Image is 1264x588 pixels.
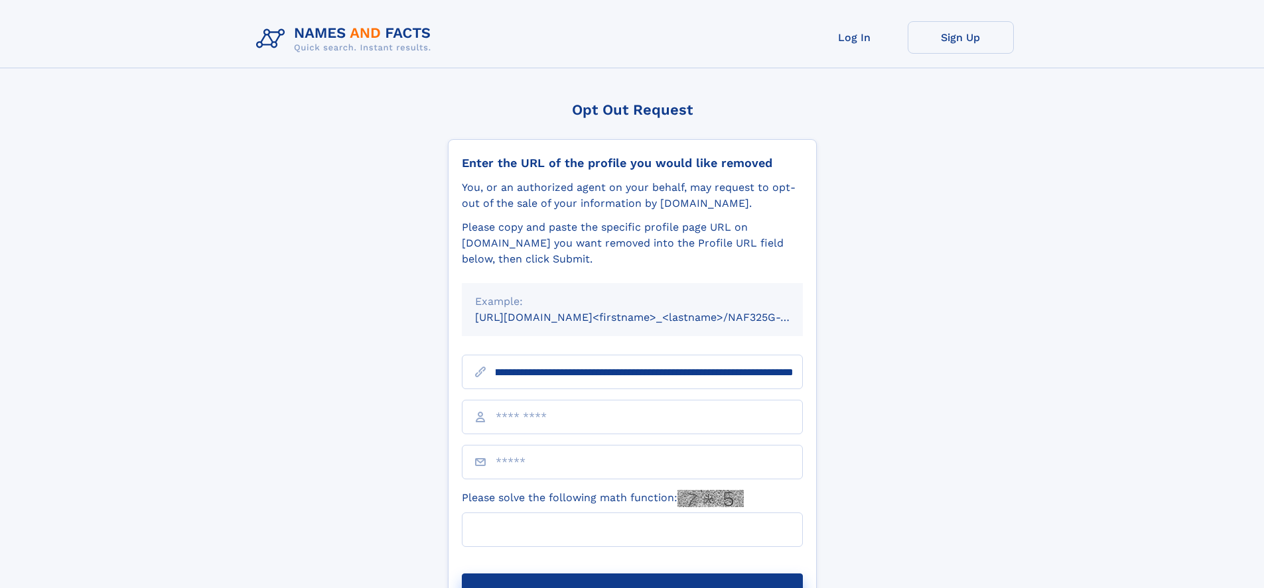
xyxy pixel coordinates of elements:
[802,21,908,54] a: Log In
[462,180,803,211] div: You, or an authorized agent on your behalf, may request to opt-out of the sale of your informatio...
[462,219,803,267] div: Please copy and paste the specific profile page URL on [DOMAIN_NAME] you want removed into the Pr...
[462,490,744,507] label: Please solve the following math function:
[908,21,1014,54] a: Sign Up
[475,294,790,310] div: Example:
[475,311,828,323] small: [URL][DOMAIN_NAME]<firstname>_<lastname>/NAF325G-xxxxxxxx
[462,156,803,170] div: Enter the URL of the profile you would like removed
[448,101,817,118] div: Opt Out Request
[251,21,442,57] img: Logo Names and Facts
